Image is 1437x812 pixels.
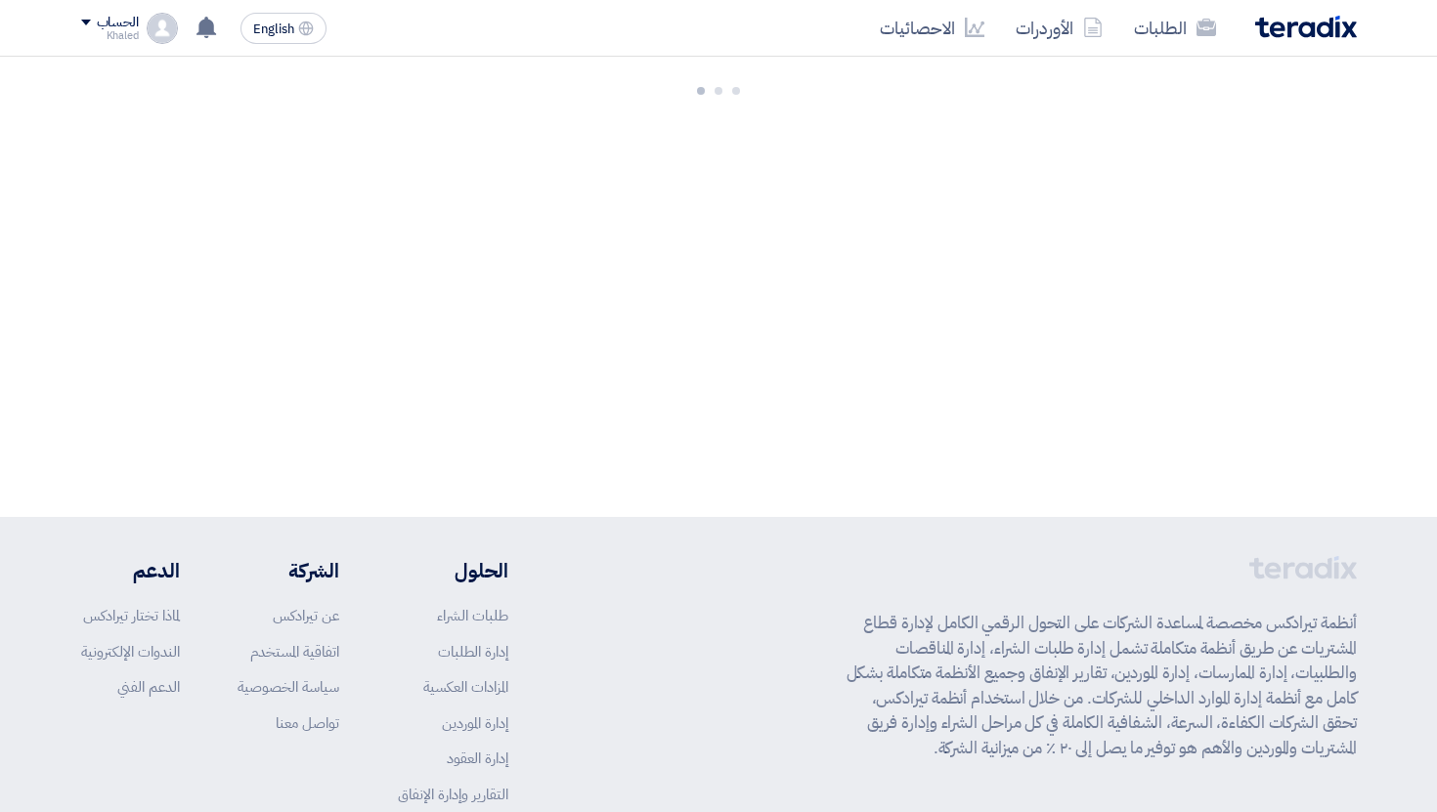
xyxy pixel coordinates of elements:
[83,605,180,626] a: لماذا تختار تيرادكس
[276,712,339,734] a: تواصل معنا
[147,13,178,44] img: profile_test.png
[81,641,180,662] a: الندوات الإلكترونية
[423,676,508,698] a: المزادات العكسية
[81,556,180,585] li: الدعم
[847,611,1357,760] p: أنظمة تيرادكس مخصصة لمساعدة الشركات على التحول الرقمي الكامل لإدارة قطاع المشتريات عن طريق أنظمة ...
[238,676,339,698] a: سياسة الخصوصية
[117,676,180,698] a: الدعم الفني
[273,605,339,626] a: عن تيرادكس
[438,641,508,662] a: إدارة الطلبات
[240,13,327,44] button: English
[447,748,508,769] a: إدارة العقود
[250,641,339,662] a: اتفاقية المستخدم
[864,5,1000,51] a: الاحصائيات
[1000,5,1118,51] a: الأوردرات
[398,556,508,585] li: الحلول
[253,22,294,36] span: English
[437,605,508,626] a: طلبات الشراء
[97,15,139,31] div: الحساب
[442,712,508,734] a: إدارة الموردين
[81,30,139,41] div: Khaled
[238,556,339,585] li: الشركة
[1118,5,1232,51] a: الطلبات
[398,784,508,805] a: التقارير وإدارة الإنفاق
[1255,16,1357,38] img: Teradix logo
